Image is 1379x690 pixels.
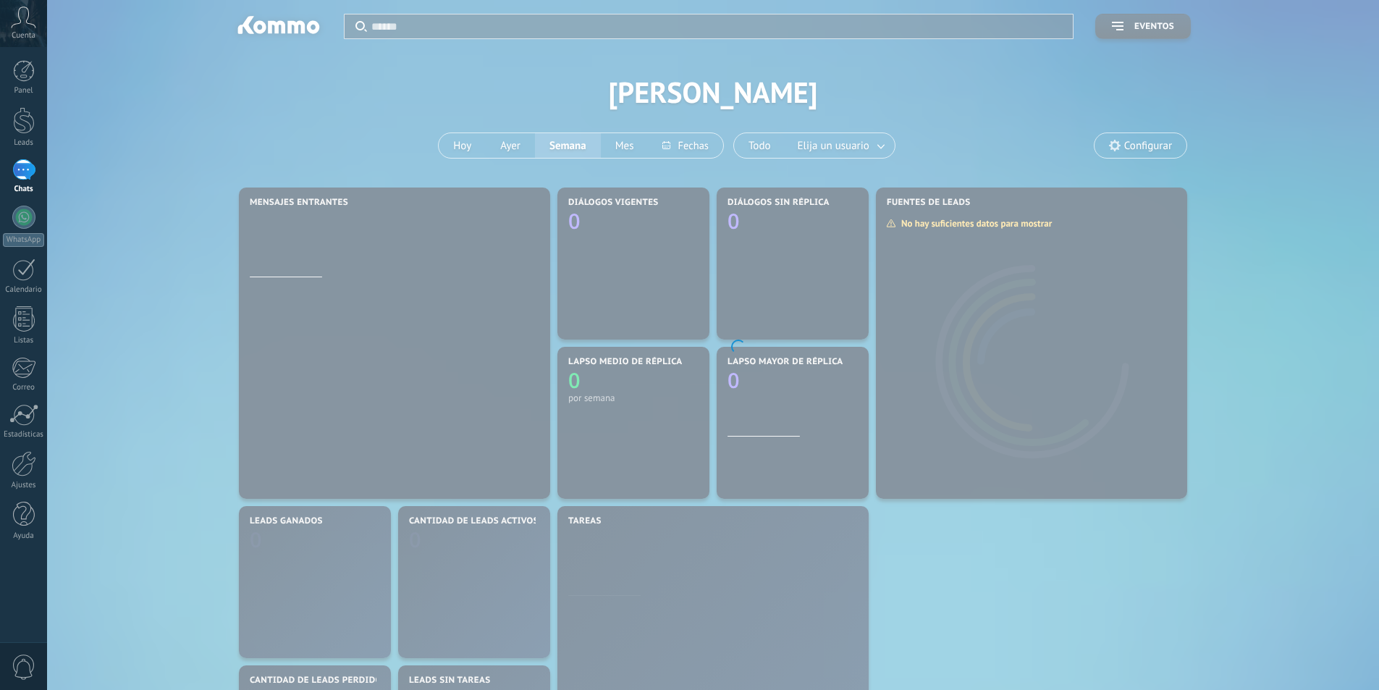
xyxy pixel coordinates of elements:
div: Correo [3,383,45,392]
div: Listas [3,336,45,345]
div: Calendario [3,285,45,295]
div: Chats [3,185,45,194]
span: Cuenta [12,31,35,41]
div: WhatsApp [3,233,44,247]
div: Ajustes [3,481,45,490]
div: Ayuda [3,531,45,541]
div: Estadísticas [3,430,45,439]
div: Leads [3,138,45,148]
div: Panel [3,86,45,96]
